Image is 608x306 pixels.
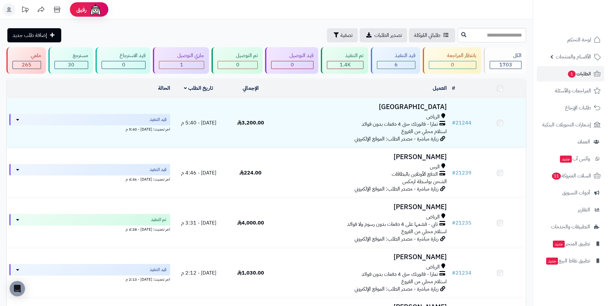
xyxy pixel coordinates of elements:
div: جاري التوصيل [159,52,204,59]
span: 1 [568,71,576,78]
a: قيد الاسترجاع 0 [94,47,152,74]
a: بانتظار المراجعة 0 [421,47,482,74]
a: أدوات التسويق [537,185,604,200]
span: جديد [553,241,565,248]
span: زيارة مباشرة - مصدر الطلب: الموقع الإلكتروني [354,135,438,143]
a: العميل [433,84,447,92]
span: 1,030.00 [237,269,264,277]
div: اخر تحديث: [DATE] - 2:13 م [9,276,170,282]
div: 1401 [327,61,363,69]
span: طلبات الإرجاع [565,103,591,112]
span: تصفية [340,31,353,39]
span: # [452,119,455,127]
span: # [452,219,455,227]
span: 0 [122,61,125,69]
span: 4,000.00 [237,219,264,227]
a: الحالة [158,84,170,92]
span: الرياض [426,263,440,271]
span: تمارا - فاتورتك حتى 4 دفعات بدون فوائد [362,121,438,128]
div: 0 [429,61,476,69]
div: 0 [218,61,257,69]
a: #21235 [452,219,471,227]
span: [DATE] - 5:40 م [181,119,216,127]
span: 265 [22,61,31,69]
h3: [GEOGRAPHIC_DATA] [279,103,447,111]
a: مسترجع 30 [47,47,94,74]
h3: [PERSON_NAME] [279,153,447,161]
span: التقارير [578,205,590,214]
div: Open Intercom Messenger [10,281,25,296]
a: العملاء [537,134,604,149]
a: الطلبات1 [537,66,604,81]
div: 1 [159,61,204,69]
div: مسترجع [54,52,88,59]
div: اخر تحديث: [DATE] - 4:46 م [9,175,170,182]
a: تم التوصيل 0 [210,47,264,74]
a: تطبيق المتجرجديد [537,236,604,251]
a: #21234 [452,269,471,277]
a: قيد التنفيذ 6 [370,47,422,74]
span: 30 [68,61,74,69]
div: 0 [102,61,146,69]
a: تحديثات المنصة [17,3,33,18]
span: استلام محلي من الفروع [401,278,447,285]
span: 6 [395,61,398,69]
a: إشعارات التحويلات البنكية [537,117,604,132]
a: طلبات الإرجاع [537,100,604,115]
span: 1703 [499,61,512,69]
div: بانتظار المراجعة [429,52,476,59]
span: 0 [236,61,239,69]
span: الرياض [426,113,440,121]
a: تم التنفيذ 1.4K [320,47,370,74]
a: تصدير الطلبات [360,28,407,42]
a: #21244 [452,119,471,127]
span: زيارة مباشرة - مصدر الطلب: الموقع الإلكتروني [354,185,438,193]
div: 6 [377,61,415,69]
span: قيد التنفيذ [150,166,166,173]
span: [DATE] - 4:46 م [181,169,216,177]
h3: [PERSON_NAME] [279,203,447,211]
a: تطبيق نقاط البيعجديد [537,253,604,268]
span: الرس [430,163,440,171]
span: تطبيق نقاط البيع [546,256,590,265]
a: وآتس آبجديد [537,151,604,166]
a: التطبيقات والخدمات [537,219,604,234]
img: ai-face.png [89,3,102,16]
span: 0 [451,61,454,69]
span: الدفع الأونلاين بالبطاقات [392,171,438,178]
span: 3,200.00 [237,119,264,127]
div: تم التوصيل [218,52,258,59]
div: قيد الاسترجاع [102,52,146,59]
span: المراجعات والأسئلة [555,86,591,95]
div: تم التنفيذ [327,52,363,59]
span: تابي - قسّمها على 4 دفعات بدون رسوم ولا فوائد [347,221,438,228]
a: إضافة طلب جديد [7,28,61,42]
span: # [452,169,455,177]
span: العملاء [578,137,590,146]
div: ملغي [12,52,41,59]
a: الكل1703 [482,47,528,74]
a: التقارير [537,202,604,217]
span: التطبيقات والخدمات [551,222,590,231]
div: اخر تحديث: [DATE] - 5:40 م [9,125,170,132]
span: 1 [180,61,183,69]
div: 0 [271,61,313,69]
span: # [452,269,455,277]
span: 0 [291,61,294,69]
a: المراجعات والأسئلة [537,83,604,98]
span: 1.4K [340,61,351,69]
span: أدوات التسويق [562,188,590,197]
span: تطبيق المتجر [552,239,590,248]
span: رفيق [76,6,87,13]
span: 224.00 [239,169,262,177]
div: 265 [13,61,41,69]
span: جديد [546,258,558,265]
span: السلات المتروكة [551,171,591,180]
span: الرياض [426,213,440,221]
span: جديد [560,156,572,163]
span: لوحة التحكم [567,35,591,44]
div: 30 [55,61,88,69]
a: الإجمالي [243,84,259,92]
span: استلام محلي من الفروع [401,228,447,235]
span: تم التنفيذ [151,217,166,223]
